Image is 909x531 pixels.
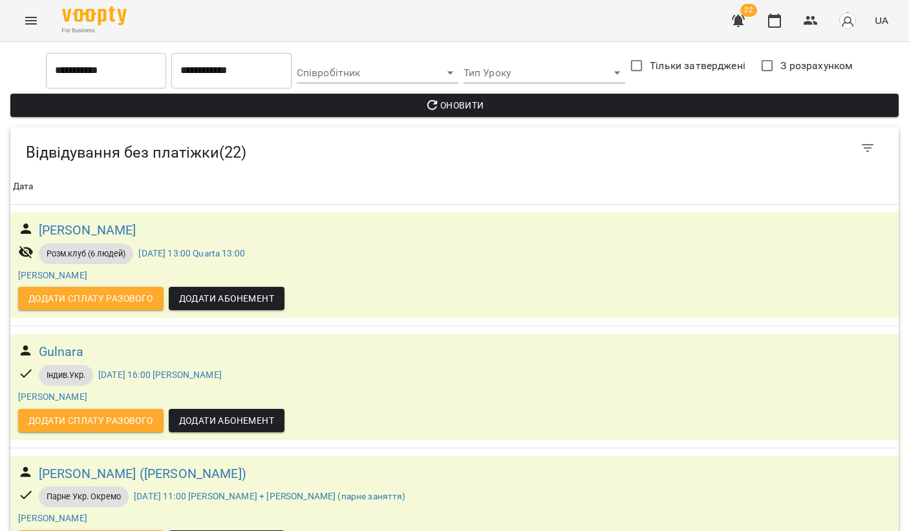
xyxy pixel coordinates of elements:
[98,370,222,380] a: [DATE] 16:00 [PERSON_NAME]
[18,270,87,280] a: [PERSON_NAME]
[138,248,245,258] a: [DATE] 13:00 Quarta 13:00
[16,5,47,36] button: Menu
[28,413,153,428] span: Додати сплату разового
[875,14,888,27] span: UA
[169,287,284,310] button: Додати Абонемент
[10,127,899,169] div: Table Toolbar
[18,513,87,523] a: [PERSON_NAME]
[28,291,153,306] span: Додати сплату разового
[18,409,164,432] button: Додати сплату разового
[10,94,899,117] button: Оновити
[852,132,883,163] button: Фільтр
[39,491,129,503] span: Парне Укр. Окремо
[18,391,87,402] a: [PERSON_NAME]
[39,220,136,240] a: [PERSON_NAME]
[21,98,888,113] span: Оновити
[780,58,853,74] span: З розрахунком
[179,413,274,428] span: Додати Абонемент
[134,491,406,501] a: [DATE] 11:00 [PERSON_NAME] + [PERSON_NAME] (парне заняття)
[62,26,127,35] span: For Business
[18,287,164,310] button: Додати сплату разового
[13,179,896,194] span: Дата
[39,370,93,381] span: Індив.Укр.
[839,12,857,30] img: avatar_s.png
[13,179,34,194] div: Sort
[169,409,284,432] button: Додати Абонемент
[39,464,246,484] a: [PERSON_NAME] ([PERSON_NAME])
[179,291,274,306] span: Додати Абонемент
[39,342,84,362] a: Gulnara
[26,143,550,163] h5: Відвідування без платіжки ( 22 )
[650,58,745,74] span: Тільки затверджені
[62,6,127,25] img: Voopty Logo
[740,4,757,17] span: 22
[870,8,893,32] button: UA
[39,248,134,260] span: Розм.клуб (6 людей)
[13,179,34,194] div: Дата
